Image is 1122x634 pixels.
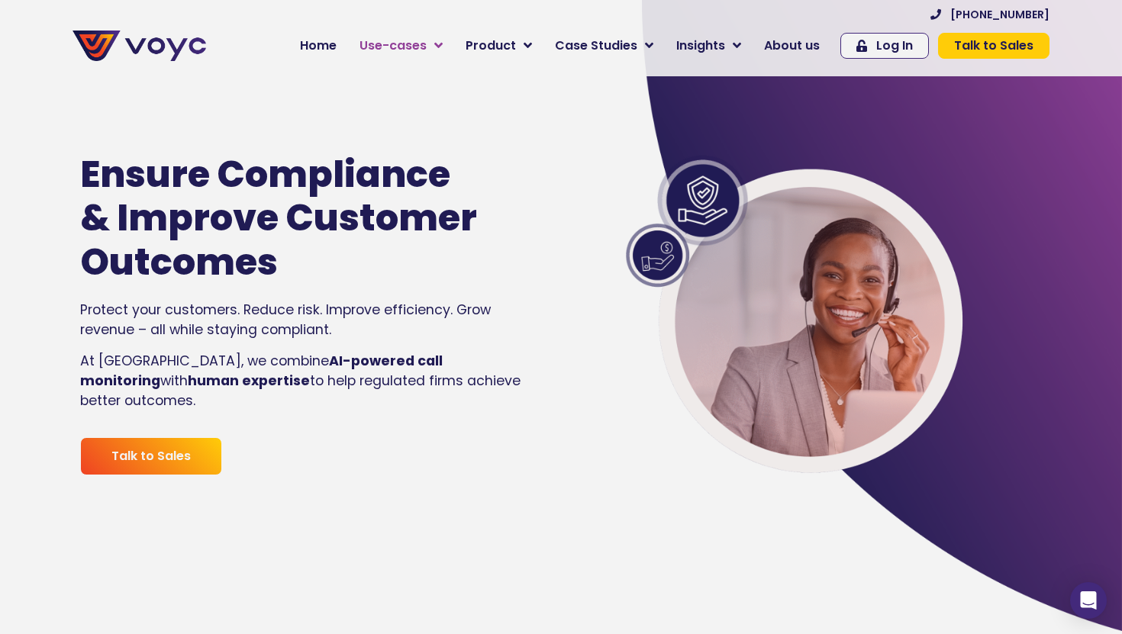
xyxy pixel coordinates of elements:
[289,31,348,61] a: Home
[466,37,516,55] span: Product
[764,37,820,55] span: About us
[950,9,1049,20] span: [PHONE_NUMBER]
[111,450,191,462] span: Talk to Sales
[300,37,337,55] span: Home
[840,33,929,59] a: Log In
[73,31,206,61] img: voyc-full-logo
[359,37,427,55] span: Use-cases
[80,300,527,340] p: Protect your customers. Reduce risk. Improve efficiency. Grow revenue – all while staying compliant.
[348,31,454,61] a: Use-cases
[543,31,665,61] a: Case Studies
[80,351,527,411] p: At [GEOGRAPHIC_DATA], we combine with to help regulated firms achieve better outcomes.
[1070,582,1107,619] div: Open Intercom Messenger
[676,37,725,55] span: Insights
[80,437,222,475] a: Talk to Sales
[188,372,310,390] strong: human expertise
[555,37,637,55] span: Case Studies
[454,31,543,61] a: Product
[753,31,831,61] a: About us
[954,40,1033,52] span: Talk to Sales
[665,31,753,61] a: Insights
[80,153,482,285] h1: Ensure Compliance & Improve Customer Outcomes
[930,9,1049,20] a: [PHONE_NUMBER]
[876,40,913,52] span: Log In
[938,33,1049,59] a: Talk to Sales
